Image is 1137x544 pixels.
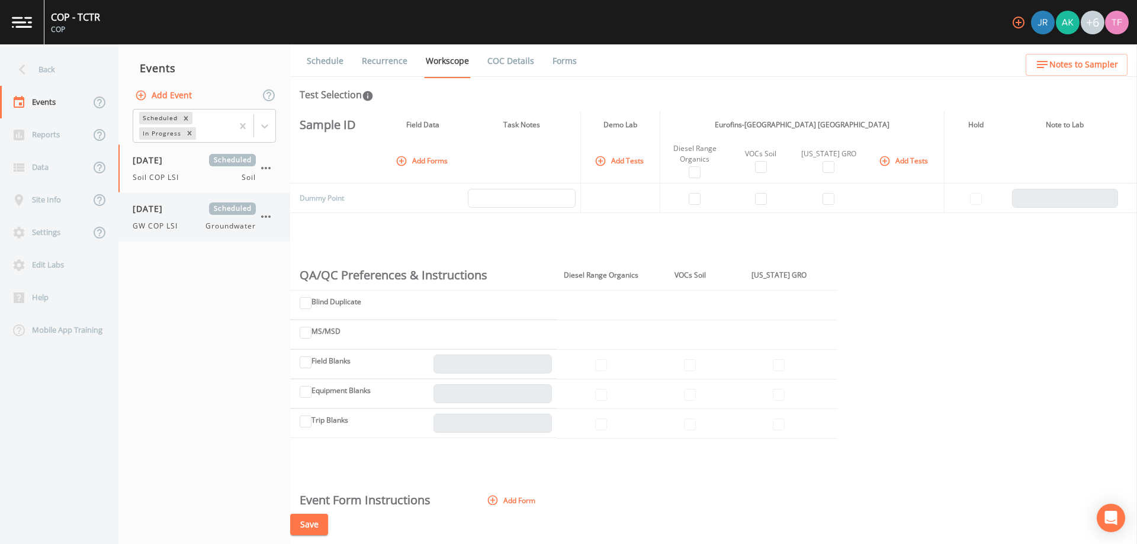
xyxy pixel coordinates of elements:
[1026,54,1128,76] button: Notes to Sampler
[383,111,463,139] th: Field Data
[1055,11,1080,34] div: Aaron Kuck
[139,112,179,124] div: Scheduled
[580,111,660,139] th: Demo Lab
[133,172,186,183] span: Soil COP LSI
[360,44,409,78] a: Recurrence
[179,112,192,124] div: Remove Scheduled
[557,260,645,290] th: Diesel Range Organics
[645,260,734,290] th: VOCs Soil
[734,149,788,159] div: VOCs Soil
[311,385,371,396] label: Equipment Blanks
[311,356,351,366] label: Field Blanks
[1030,11,1055,34] div: Jane Rogers
[290,260,557,290] th: QA/QC Preferences & Instructions
[424,44,471,78] a: Workscope
[463,111,580,139] th: Task Notes
[734,260,823,290] th: [US_STATE] GRO
[51,10,100,24] div: COP - TCTR
[290,111,371,139] th: Sample ID
[242,172,256,183] span: Soil
[876,151,933,170] button: Add Tests
[1056,11,1080,34] img: c52958f65f7e3033e40d8be1040c5eaa
[305,44,345,78] a: Schedule
[1031,11,1055,34] img: b875b78bfaff66d29449720b614a75df
[311,326,341,337] label: MS/MSD
[290,514,328,536] button: Save
[12,17,32,28] img: logo
[209,154,256,166] span: Scheduled
[551,44,579,78] a: Forms
[139,127,183,140] div: In Progress
[300,88,374,102] div: Test Selection
[945,111,1007,139] th: Hold
[660,111,945,139] th: Eurofins-[GEOGRAPHIC_DATA] [GEOGRAPHIC_DATA]
[133,154,171,166] span: [DATE]
[205,221,256,231] span: Groundwater
[118,193,290,242] a: [DATE]ScheduledGW COP LSIGroundwater
[118,53,290,83] div: Events
[51,24,100,35] div: COP
[1049,57,1118,72] span: Notes to Sampler
[1105,11,1129,34] img: 3f97e0fb2cd2af981297b334d1e56d37
[1081,11,1104,34] div: +6
[797,149,860,159] div: [US_STATE] GRO
[311,297,361,307] label: Blind Duplicate
[183,127,196,140] div: Remove In Progress
[290,184,371,213] td: Dummy Point
[484,491,540,510] button: Add Form
[393,151,452,170] button: Add Forms
[362,90,374,102] svg: In this section you'll be able to select the analytical test to run, based on the media type, and...
[133,85,197,107] button: Add Event
[486,44,536,78] a: COC Details
[209,202,256,215] span: Scheduled
[1097,504,1125,532] div: Open Intercom Messenger
[290,486,468,516] th: Event Form Instructions
[133,202,171,215] span: [DATE]
[133,221,185,231] span: GW COP LSI
[592,151,648,170] button: Add Tests
[1007,111,1123,139] th: Note to Lab
[118,144,290,193] a: [DATE]ScheduledSoil COP LSISoil
[665,143,724,165] div: Diesel Range Organics
[311,415,348,426] label: Trip Blanks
